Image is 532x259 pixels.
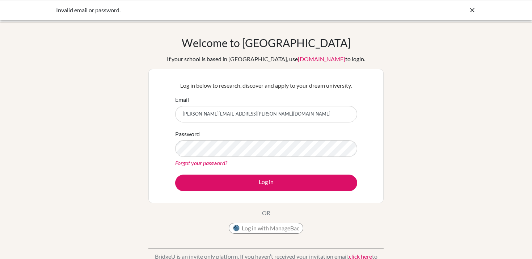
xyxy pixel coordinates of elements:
button: Log in with ManageBac [229,223,303,234]
label: Email [175,95,189,104]
p: OR [262,209,270,217]
a: [DOMAIN_NAME] [298,55,345,62]
button: Log in [175,175,357,191]
div: If your school is based in [GEOGRAPHIC_DATA], use to login. [167,55,365,63]
label: Password [175,130,200,138]
p: Log in below to research, discover and apply to your dream university. [175,81,357,90]
div: Invalid email or password. [56,6,367,14]
h1: Welcome to [GEOGRAPHIC_DATA] [182,36,351,49]
a: Forgot your password? [175,159,227,166]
